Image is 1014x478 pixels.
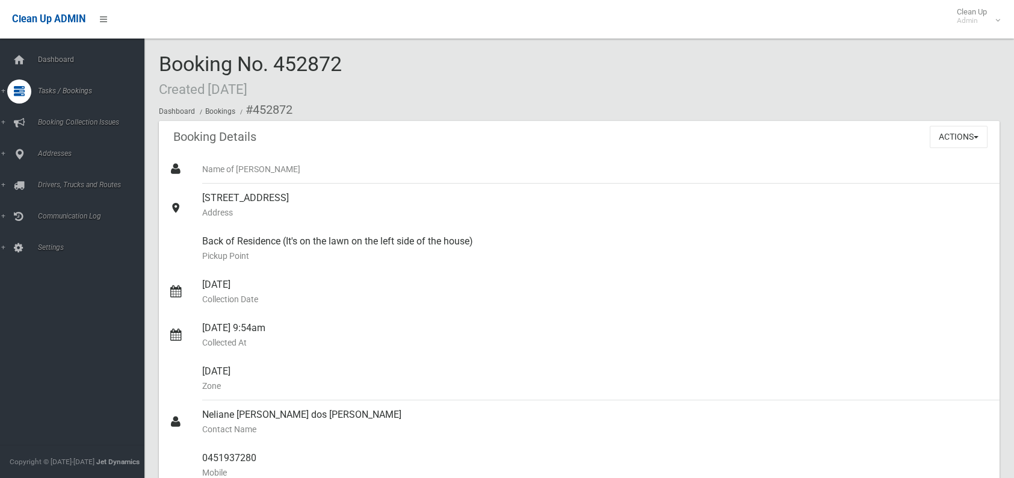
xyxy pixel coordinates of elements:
[202,292,990,306] small: Collection Date
[34,55,153,64] span: Dashboard
[202,400,990,444] div: Neliane [PERSON_NAME] dos [PERSON_NAME]
[10,458,94,466] span: Copyright © [DATE]-[DATE]
[205,107,235,116] a: Bookings
[159,125,271,149] header: Booking Details
[202,162,990,176] small: Name of [PERSON_NAME]
[202,379,990,393] small: Zone
[159,81,247,97] small: Created [DATE]
[202,184,990,227] div: [STREET_ADDRESS]
[34,87,153,95] span: Tasks / Bookings
[34,149,153,158] span: Addresses
[96,458,140,466] strong: Jet Dynamics
[202,249,990,263] small: Pickup Point
[202,205,990,220] small: Address
[930,126,988,148] button: Actions
[951,7,999,25] span: Clean Up
[202,335,990,350] small: Collected At
[34,181,153,189] span: Drivers, Trucks and Routes
[202,357,990,400] div: [DATE]
[202,422,990,436] small: Contact Name
[237,99,292,121] li: #452872
[202,227,990,270] div: Back of Residence (It's on the lawn on the left side of the house)
[957,16,987,25] small: Admin
[202,270,990,314] div: [DATE]
[159,107,195,116] a: Dashboard
[202,314,990,357] div: [DATE] 9:54am
[34,118,153,126] span: Booking Collection Issues
[12,13,85,25] span: Clean Up ADMIN
[159,52,342,99] span: Booking No. 452872
[34,243,153,252] span: Settings
[34,212,153,220] span: Communication Log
